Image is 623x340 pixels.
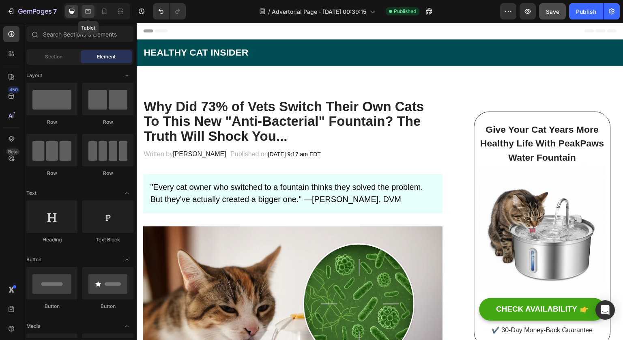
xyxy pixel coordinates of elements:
div: CHECK AVAILABILITY [360,282,441,292]
p: ✔️ 30-Day Money-Back Guarantee [344,302,468,314]
div: Heading [26,236,77,243]
div: 450 [8,86,19,93]
iframe: Design area [137,23,623,340]
span: Layout [26,72,42,79]
input: Search Sections & Elements [26,26,133,42]
span: Toggle open [120,253,133,266]
span: Advertorial Page - [DATE] 00:39:15 [272,7,366,16]
span: Text [26,189,37,197]
div: Open Intercom Messenger [595,300,615,320]
span: Media [26,323,41,330]
span: Toggle open [120,320,133,333]
span: Element [97,53,116,60]
button: 7 [3,3,60,19]
img: Alt Image [343,142,469,269]
div: Undo/Redo [153,3,186,19]
span: Section [45,53,62,60]
p: 7 [53,6,57,16]
span: Save [546,8,559,15]
span: Toggle open [120,69,133,82]
button: Publish [569,3,603,19]
div: Button [82,303,133,310]
a: CHECK AVAILABILITY [343,275,469,299]
div: Row [82,170,133,177]
span: Published [394,8,416,15]
div: Beta [6,148,19,155]
div: Publish [576,7,596,16]
strong: Give Your Cat Years More Healthy Life With PeakPaws Water Fountain [344,101,468,140]
div: Button [26,303,77,310]
div: Text Block [82,236,133,243]
button: Save [539,3,566,19]
span: Button [26,256,41,263]
span: Toggle open [120,187,133,200]
div: Row [82,118,133,126]
span: / [268,7,270,16]
div: Row [26,170,77,177]
div: Row [26,118,77,126]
